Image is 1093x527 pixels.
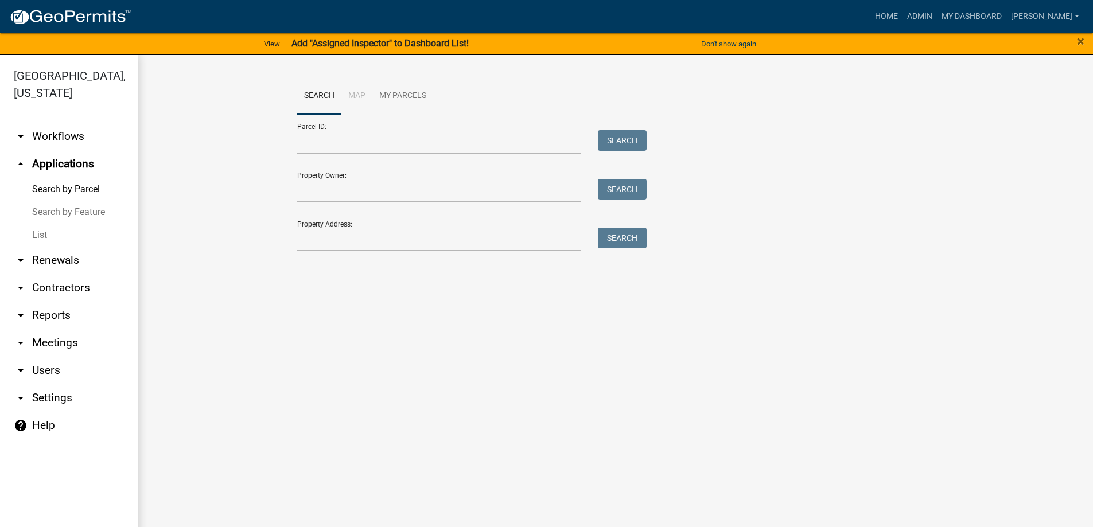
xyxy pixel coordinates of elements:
[598,228,647,248] button: Search
[14,336,28,350] i: arrow_drop_down
[291,38,469,49] strong: Add "Assigned Inspector" to Dashboard List!
[870,6,903,28] a: Home
[372,78,433,115] a: My Parcels
[598,179,647,200] button: Search
[697,34,761,53] button: Don't show again
[1006,6,1084,28] a: [PERSON_NAME]
[14,130,28,143] i: arrow_drop_down
[1077,33,1084,49] span: ×
[14,309,28,322] i: arrow_drop_down
[937,6,1006,28] a: My Dashboard
[259,34,285,53] a: View
[598,130,647,151] button: Search
[14,281,28,295] i: arrow_drop_down
[1077,34,1084,48] button: Close
[903,6,937,28] a: Admin
[14,391,28,405] i: arrow_drop_down
[14,364,28,377] i: arrow_drop_down
[14,157,28,171] i: arrow_drop_up
[14,253,28,267] i: arrow_drop_down
[14,419,28,432] i: help
[297,78,341,115] a: Search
